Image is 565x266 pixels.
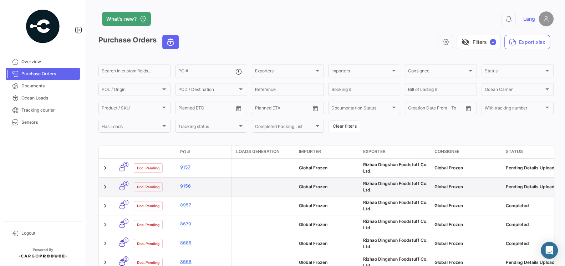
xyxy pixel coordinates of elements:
a: Expand/Collapse Row [102,164,109,172]
button: visibility_offFilters✓ [457,35,501,49]
input: To [193,107,219,112]
span: Doc. Pending [137,165,159,171]
span: Doc. Pending [137,184,159,190]
span: Sensors [21,119,77,126]
span: Global Frozen [299,241,327,246]
button: Open calendar [310,103,321,114]
button: What's new? [102,12,151,26]
span: Lang [523,15,535,22]
span: Has Loads [102,125,161,130]
span: Global Frozen [434,241,463,246]
datatable-header-cell: Importer [296,145,360,158]
a: 8957 [180,202,228,208]
span: visibility_off [461,38,470,46]
span: Global Frozen [299,203,327,208]
span: Overview [21,58,77,65]
span: With tracking number [485,107,544,112]
span: Logout [21,230,77,236]
datatable-header-cell: PO # [177,146,231,158]
span: Product / SKU [102,107,161,112]
button: Open calendar [463,103,474,114]
span: What's new? [106,15,137,22]
button: Ocean [163,35,178,49]
span: Purchase Orders [21,71,77,77]
datatable-header-cell: Exporter [360,145,432,158]
span: POL / Origin [102,88,161,93]
input: To [423,107,449,112]
span: Global Frozen [299,222,327,227]
span: Ocean Loads [21,95,77,101]
span: Global Frozen [299,165,327,170]
datatable-header-cell: Consignee [432,145,503,158]
span: Global Frozen [434,222,463,227]
a: Expand/Collapse Row [102,221,109,228]
span: Loads generation [236,148,280,155]
img: powered-by.png [25,9,61,44]
span: Global Frozen [299,260,327,265]
span: Tracking courier [21,107,77,113]
span: Doc. Pending [137,203,159,209]
span: 0 [123,181,128,186]
span: Consignee [434,148,459,155]
a: Expand/Collapse Row [102,202,109,209]
button: Open calendar [233,103,244,114]
a: Expand/Collapse Row [102,183,109,190]
span: Documentation Status [331,107,391,112]
input: From [408,107,418,112]
span: Rizhao Dingshun Foodstuff Co. Ltd. [363,181,427,193]
span: PO # [180,149,190,155]
a: 9157 [180,164,228,170]
a: Tracking courier [6,104,80,116]
a: 8670 [180,221,228,227]
a: 8669 [180,240,228,246]
span: Importer [299,148,321,155]
span: ✓ [490,39,496,45]
span: Doc. Pending [137,222,159,227]
span: Consignee [408,70,467,75]
span: Global Frozen [434,203,463,208]
div: Abrir Intercom Messenger [541,242,558,259]
a: Documents [6,80,80,92]
input: From [178,107,188,112]
span: Rizhao Dingshun Foodstuff Co. Ltd. [363,219,427,230]
a: Ocean Loads [6,92,80,104]
span: Doc. Pending [137,260,159,265]
span: Exporters [255,70,314,75]
span: Ocean Carrier [485,88,544,93]
span: Global Frozen [299,184,327,189]
span: Importers [331,70,391,75]
input: To [270,107,296,112]
a: 8668 [180,259,228,265]
a: Expand/Collapse Row [102,259,109,266]
span: 1 [123,219,128,224]
a: Purchase Orders [6,68,80,80]
span: Rizhao Dingshun Foodstuff Co. Ltd. [363,237,427,249]
h3: Purchase Orders [98,35,181,49]
a: Sensors [6,116,80,128]
input: From [255,107,265,112]
span: Status [485,70,544,75]
datatable-header-cell: Doc. Status [131,149,177,155]
img: placeholder-user.png [539,11,554,26]
span: Global Frozen [434,184,463,189]
span: Doc. Pending [137,241,159,246]
span: Exporter [363,148,386,155]
span: Global Frozen [434,165,463,170]
span: Status [506,148,523,155]
span: Rizhao Dingshun Foodstuff Co. Ltd. [363,200,427,211]
span: POD / Destination [178,88,238,93]
a: Overview [6,56,80,68]
span: 1 [123,200,128,205]
button: Export.xlsx [504,35,550,49]
a: Expand/Collapse Row [102,240,109,247]
span: Rizhao Dingshun Foodstuff Co. Ltd. [363,162,427,174]
span: 1 [123,237,128,243]
span: 0 [123,256,128,262]
a: 9156 [180,183,228,189]
span: Documents [21,83,77,89]
span: Global Frozen [434,260,463,265]
button: Clear filters [328,121,361,132]
datatable-header-cell: Loads generation [232,145,296,158]
span: Completed Packing List [255,125,314,130]
span: Tracking status [178,125,238,130]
